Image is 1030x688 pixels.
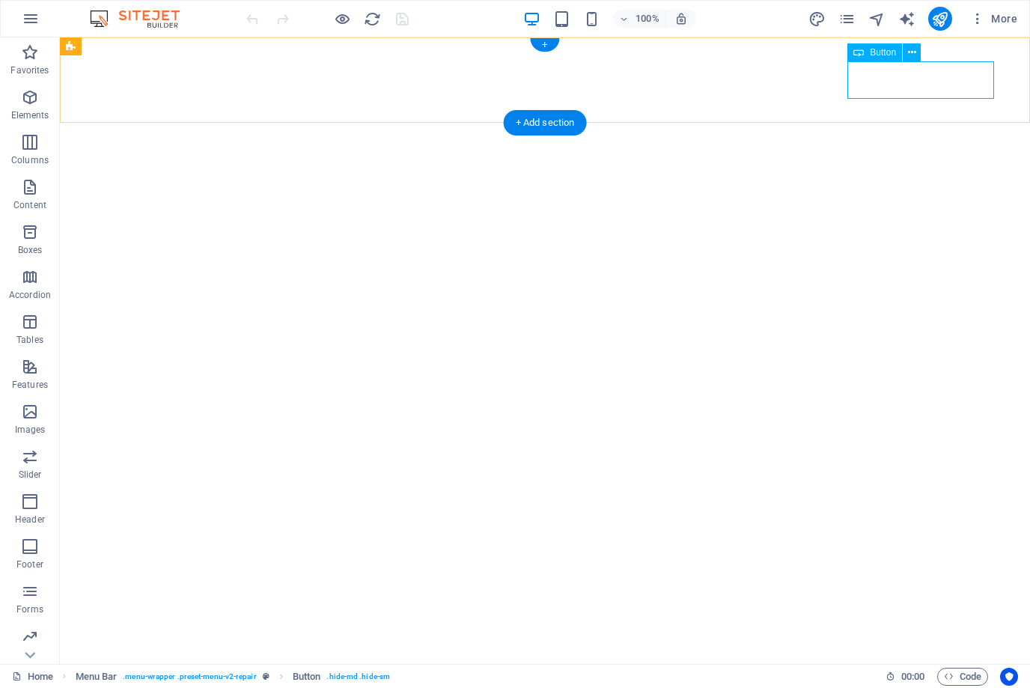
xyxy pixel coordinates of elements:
p: Elements [11,109,49,121]
i: On resize automatically adjust zoom level to fit chosen device. [674,12,688,25]
span: Click to select. Double-click to edit [293,668,321,686]
span: More [970,11,1017,26]
p: Tables [16,334,43,346]
p: Features [12,379,48,391]
button: text_generator [898,10,916,28]
span: Click to select. Double-click to edit [76,668,118,686]
i: Pages (Ctrl+Alt+S) [838,10,856,28]
p: Images [15,424,46,436]
i: This element is a customizable preset [263,672,269,681]
a: Click to cancel selection. Double-click to open Pages [12,668,53,686]
img: Editor Logo [86,10,198,28]
button: navigator [868,10,886,28]
button: Code [937,668,988,686]
p: Content [13,199,46,211]
p: Favorites [10,64,49,76]
p: Slider [19,469,42,481]
span: 00 00 [901,668,924,686]
button: design [808,10,826,28]
button: Click here to leave preview mode and continue editing [333,10,351,28]
button: publish [928,7,952,31]
span: : [912,671,914,682]
div: + Add section [504,110,587,136]
button: Usercentrics [1000,668,1018,686]
p: Accordion [9,289,51,301]
i: Publish [931,10,948,28]
button: pages [838,10,856,28]
span: Button [870,48,896,57]
span: . hide-md .hide-sm [326,668,390,686]
p: Columns [11,154,49,166]
span: Code [944,668,981,686]
h6: Session time [886,668,925,686]
p: Header [15,514,45,526]
p: Footer [16,558,43,570]
p: Boxes [18,244,43,256]
p: Forms [16,603,43,615]
nav: breadcrumb [76,668,391,686]
i: AI Writer [898,10,915,28]
h6: 100% [636,10,659,28]
button: reload [363,10,381,28]
button: More [964,7,1023,31]
i: Design (Ctrl+Alt+Y) [808,10,826,28]
div: + [530,38,559,52]
button: 100% [613,10,666,28]
span: . menu-wrapper .preset-menu-v2-repair [123,668,256,686]
i: Navigator [868,10,886,28]
i: Reload page [364,10,381,28]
